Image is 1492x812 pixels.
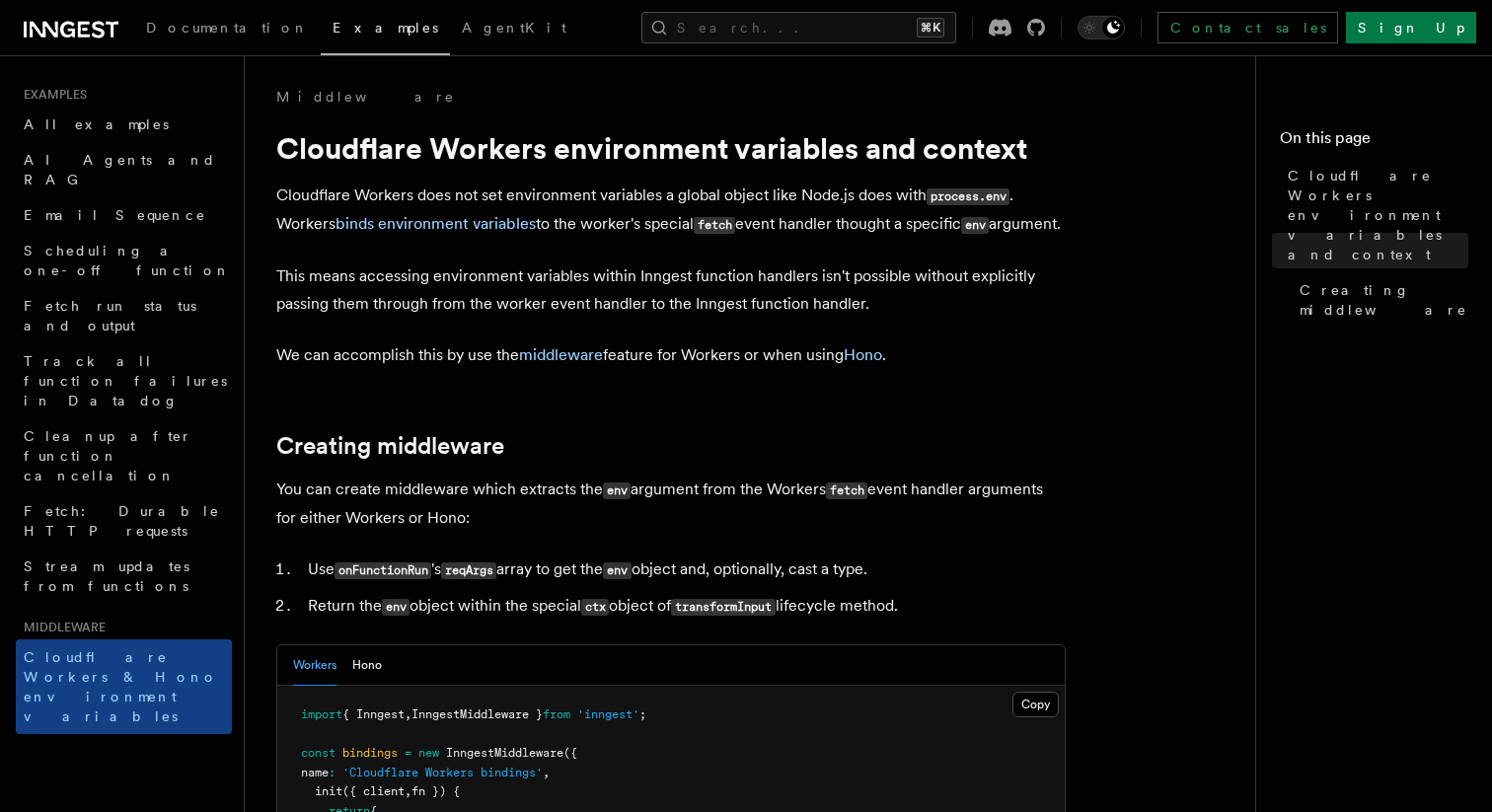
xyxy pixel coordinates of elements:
span: AI Agents and RAG [24,152,216,187]
span: , [543,766,550,779]
p: We can accomplish this by use the feature for Workers or when using . [276,341,1066,369]
li: Use 's array to get the object and, optionally, cast a type. [302,555,1066,584]
a: middleware [519,345,603,364]
span: ({ [563,746,577,760]
code: env [961,217,989,234]
a: Creating middleware [1292,272,1468,328]
p: This means accessing environment variables within Inngest function handlers isn't possible withou... [276,262,1066,318]
code: transformInput [671,599,775,616]
span: Fetch run status and output [24,298,196,333]
a: Creating middleware [276,432,504,460]
code: process.env [927,188,1009,205]
span: , [405,707,411,721]
span: import [301,707,342,721]
span: Examples [333,20,438,36]
button: Hono [352,645,382,686]
button: Search...⌘K [641,12,956,43]
a: binds environment variables [336,214,536,233]
span: InngestMiddleware [446,746,563,760]
code: ctx [581,599,609,616]
code: reqArgs [441,562,496,579]
p: You can create middleware which extracts the argument from the Workers event handler arguments fo... [276,476,1066,532]
span: bindings [342,746,398,760]
kbd: ⌘K [917,18,944,37]
a: Scheduling a one-off function [16,233,232,288]
span: Stream updates from functions [24,558,189,594]
span: Cloudflare Workers & Hono environment variables [24,649,218,724]
span: name [301,766,329,779]
code: onFunctionRun [335,562,431,579]
h4: On this page [1280,126,1468,158]
span: Cleanup after function cancellation [24,428,192,483]
span: ({ client [342,784,405,798]
span: ; [639,707,646,721]
a: Examples [321,6,450,55]
span: fn }) { [411,784,460,798]
code: env [603,482,631,499]
p: Cloudflare Workers does not set environment variables a global object like Node.js does with . Wo... [276,182,1066,239]
span: : [329,766,336,779]
code: fetch [826,482,867,499]
a: Stream updates from functions [16,549,232,604]
a: Cleanup after function cancellation [16,418,232,493]
a: Cloudflare Workers environment variables and context [1280,158,1468,272]
span: , [405,784,411,798]
span: 'inngest' [577,707,639,721]
span: InngestMiddleware } [411,707,543,721]
span: init [315,784,342,798]
span: Fetch: Durable HTTP requests [24,503,220,539]
span: = [405,746,411,760]
span: Email Sequence [24,207,206,223]
span: Creating middleware [1300,280,1468,320]
button: Workers [293,645,336,686]
span: 'Cloudflare Workers bindings' [342,766,543,779]
a: Sign Up [1346,12,1476,43]
a: AI Agents and RAG [16,142,232,197]
a: All examples [16,107,232,142]
code: env [382,599,410,616]
span: Track all function failures in Datadog [24,353,227,408]
a: Email Sequence [16,197,232,233]
span: new [418,746,439,760]
span: Cloudflare Workers environment variables and context [1288,166,1468,264]
span: AgentKit [462,20,566,36]
a: Cloudflare Workers & Hono environment variables [16,639,232,734]
button: Toggle dark mode [1078,16,1125,39]
code: env [603,562,631,579]
a: Contact sales [1157,12,1338,43]
span: Scheduling a one-off function [24,243,231,278]
a: AgentKit [450,6,578,53]
span: const [301,746,336,760]
span: from [543,707,570,721]
a: Fetch run status and output [16,288,232,343]
a: Fetch: Durable HTTP requests [16,493,232,549]
span: Documentation [146,20,309,36]
a: Hono [844,345,882,364]
button: Copy [1012,692,1059,717]
span: Middleware [16,620,106,635]
li: Return the object within the special object of lifecycle method. [302,592,1066,621]
span: All examples [24,116,169,132]
code: fetch [694,217,735,234]
h1: Cloudflare Workers environment variables and context [276,130,1066,166]
span: { Inngest [342,707,405,721]
span: Examples [16,87,87,103]
a: Middleware [276,87,456,107]
a: Documentation [134,6,321,53]
a: Track all function failures in Datadog [16,343,232,418]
